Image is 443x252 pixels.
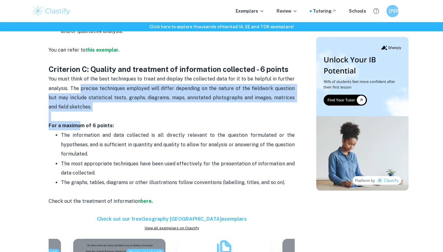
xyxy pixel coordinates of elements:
[61,132,296,157] span: The information and data collected is all directly relevant to the question formulated or the hyp...
[49,47,86,53] span: You can refer to
[49,65,289,73] strong: Criterion C: Quality and treatment of information collected - 6 points
[61,161,296,176] span: The most appropriate techniques have been used effectively for the presentation of information an...
[49,198,141,204] span: Check out the treatment of information
[141,198,153,204] a: here.
[32,5,71,17] img: Clastify logo
[349,8,366,14] a: Schools
[386,5,399,17] button: [PERSON_NAME]
[313,8,337,14] a: Tutoring
[277,8,297,14] p: Review
[49,76,296,110] span: You must think of the best techniques to treat and display the collected data for it to be helpfu...
[49,123,114,128] strong: For a maximum of 6 points:
[61,179,285,185] span: The graphs, tables, diagrams or other illustrations follow conventions (labelling, titles, and so...
[49,215,295,223] h6: Check out our free Geography [GEOGRAPHIC_DATA] exemplars
[371,6,381,16] button: Help and Feedback
[49,225,295,231] a: View all exemplars on Clastify
[86,47,119,53] a: this exemplar.
[316,37,409,191] img: Thumbnail
[1,23,442,30] h6: Click here to explore thousands of marked IA, EE and TOK exemplars !
[389,8,396,14] h6: [PERSON_NAME]
[236,8,264,14] p: Exemplars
